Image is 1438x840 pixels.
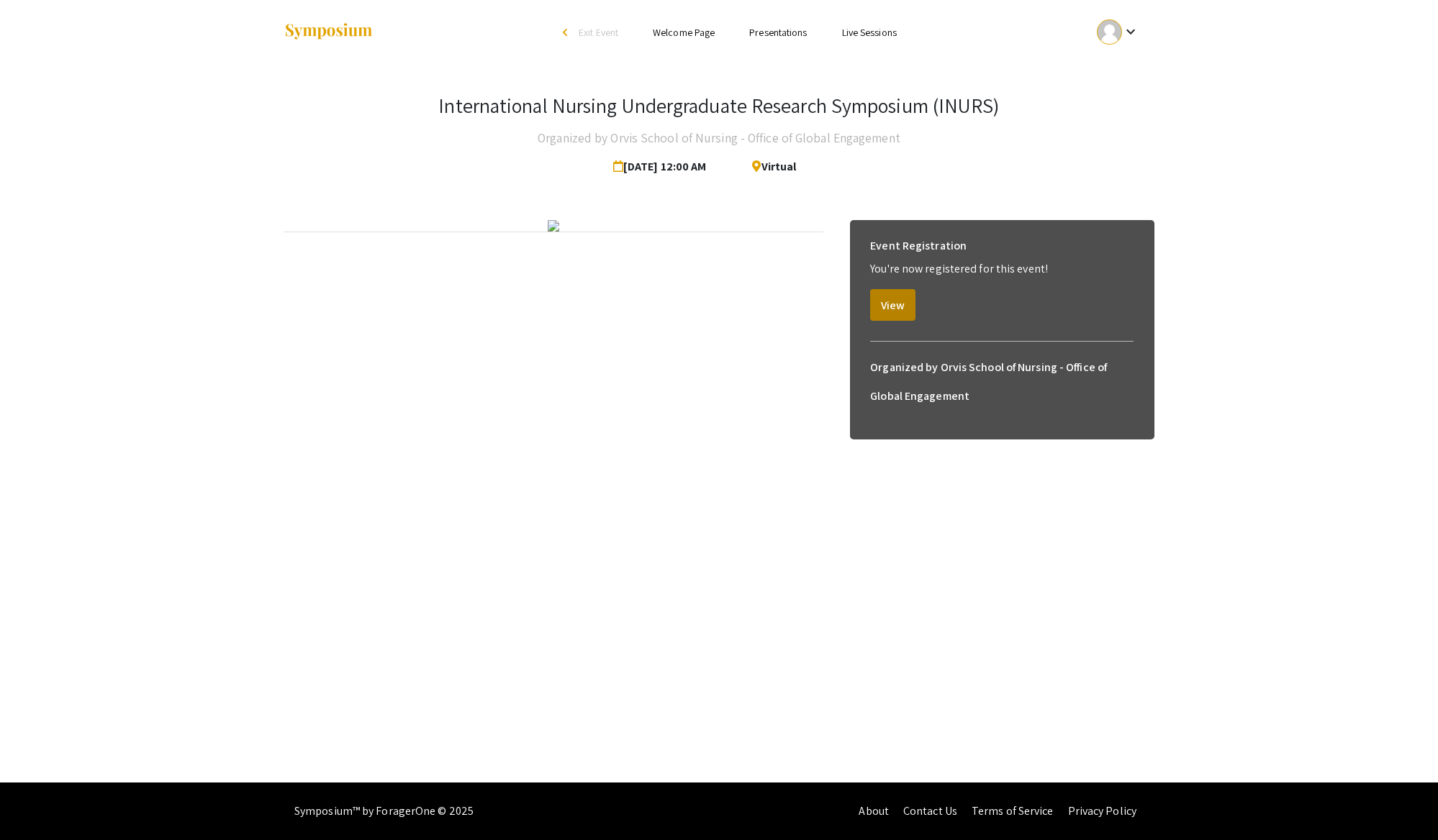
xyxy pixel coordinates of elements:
[1122,23,1139,40] mat-icon: Expand account dropdown
[613,152,713,181] span: [DATE] 12:00 AM
[972,803,1054,818] a: Terms of Service
[842,26,897,39] a: Live Sessions
[870,353,1134,411] h6: Organized by Orvis School of Nursing - Office of Global Engagement
[870,260,1134,278] p: You're now registered for this event!
[749,26,807,39] a: Presentations
[1068,803,1136,818] a: Privacy Policy
[538,124,900,152] h4: Organized by Orvis School of Nursing - Office of Global Engagement
[870,232,967,260] h6: Event Registration
[1082,16,1154,48] button: Expand account dropdown
[548,220,559,232] img: a4d74a6e-8f74-4d37-8200-c09c9842853e.png
[11,775,61,829] iframe: Chat
[438,93,999,118] h3: International Nursing Undergraduate Research Symposium (INURS)
[903,803,957,818] a: Contact Us
[859,803,889,818] a: About
[563,28,571,37] div: arrow_back_ios
[294,782,474,840] div: Symposium™ by ForagerOne © 2025
[653,26,715,39] a: Welcome Page
[579,26,618,39] span: Exit Event
[870,289,915,321] button: View
[284,22,374,42] img: Symposium by ForagerOne
[741,152,796,181] span: Virtual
